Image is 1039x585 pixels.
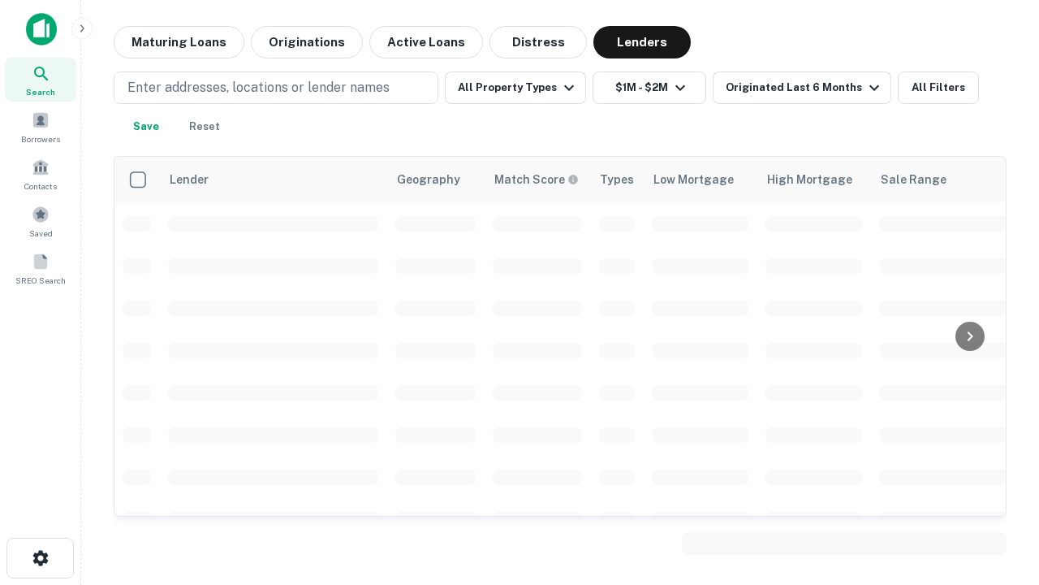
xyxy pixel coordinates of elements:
a: Saved [5,199,76,243]
button: Originations [251,26,363,58]
div: Capitalize uses an advanced AI algorithm to match your search with the best lender. The match sco... [494,171,579,188]
button: Originated Last 6 Months [713,71,891,104]
button: Enter addresses, locations or lender names [114,71,438,104]
img: capitalize-icon.png [26,13,57,45]
th: Geography [387,157,485,202]
button: Save your search to get updates of matches that match your search criteria. [120,110,172,143]
a: Contacts [5,152,76,196]
th: Types [590,157,644,202]
button: Lenders [593,26,691,58]
p: Enter addresses, locations or lender names [127,78,390,97]
button: All Filters [898,71,979,104]
div: Originated Last 6 Months [726,78,884,97]
th: Capitalize uses an advanced AI algorithm to match your search with the best lender. The match sco... [485,157,590,202]
button: Maturing Loans [114,26,244,58]
iframe: Chat Widget [958,455,1039,533]
span: Search [26,85,55,98]
div: Geography [397,170,460,189]
span: Contacts [24,180,57,193]
th: Low Mortgage [644,157,757,202]
div: Types [600,170,634,189]
button: $1M - $2M [593,71,706,104]
a: Search [5,58,76,102]
span: Saved [29,227,53,240]
th: High Mortgage [757,157,871,202]
button: Reset [179,110,231,143]
a: Borrowers [5,105,76,149]
th: Lender [160,157,387,202]
h6: Match Score [494,171,576,188]
span: SREO Search [15,274,66,287]
button: All Property Types [445,71,586,104]
span: Borrowers [21,132,60,145]
th: Sale Range [871,157,1017,202]
button: Active Loans [369,26,483,58]
div: Sale Range [881,170,946,189]
div: High Mortgage [767,170,852,189]
a: SREO Search [5,246,76,290]
div: Lender [170,170,209,189]
button: Distress [489,26,587,58]
div: Low Mortgage [653,170,734,189]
